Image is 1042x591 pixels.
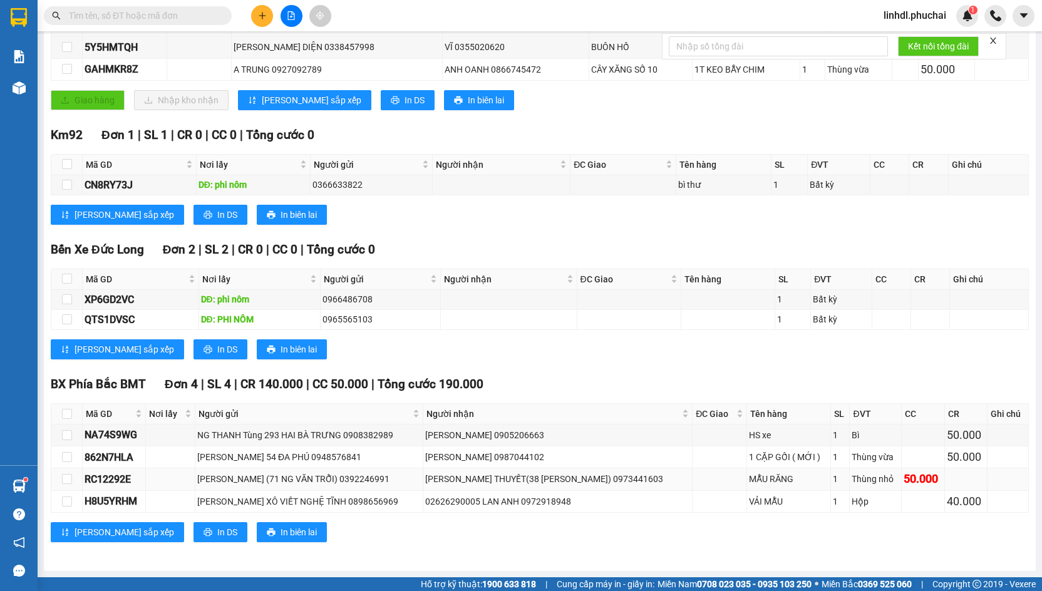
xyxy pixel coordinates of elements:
span: Nơi lấy [149,407,182,421]
th: SL [771,155,808,175]
th: SL [831,404,850,424]
div: 0966486708 [322,292,438,306]
th: CC [902,404,945,424]
span: SL 1 [144,128,168,142]
span: Kết nối tổng đài [908,39,969,53]
td: CN8RY73J [83,175,197,195]
span: copyright [972,580,981,588]
div: 1 [833,428,847,442]
div: MẪU RĂNG [749,472,828,486]
button: printerIn biên lai [257,522,327,542]
span: printer [267,528,276,538]
span: linhdl.phuchai [874,8,956,23]
td: NA74S9WG [83,424,146,446]
span: Hỗ trợ kỹ thuật: [421,577,536,591]
span: printer [204,528,212,538]
span: aim [316,11,324,20]
span: Người gửi [199,407,410,421]
span: | [199,242,202,257]
span: sort-ascending [61,210,70,220]
img: icon-new-feature [962,10,973,21]
span: Mã GD [86,158,183,172]
div: 862N7HLA [85,450,143,465]
button: Kết nối tổng đài [898,36,979,56]
span: Nơi lấy [200,158,297,172]
span: | [205,128,209,142]
td: 5Y5HMTQH [83,36,167,58]
button: aim [309,5,331,27]
span: Mã GD [86,272,186,286]
div: CN8RY73J [85,177,194,193]
button: plus [251,5,273,27]
div: 1 [833,495,847,508]
sup: 1 [969,6,978,14]
th: Tên hàng [676,155,771,175]
div: 50.000 [904,470,942,488]
td: GAHMKR8Z [83,59,167,81]
div: H8U5YRHM [85,493,143,509]
button: printerIn biên lai [257,339,327,359]
span: Người nhận [444,272,564,286]
td: RC12292E [83,468,146,490]
div: VĨ 0355020620 [445,40,587,54]
span: printer [391,96,400,106]
div: NG THANH Tùng 293 HAI BÀ TRƯNG 0908382989 [197,428,421,442]
div: Bất kỳ [813,312,870,326]
span: In DS [217,342,237,356]
th: Tên hàng [681,269,775,290]
span: Tổng cước 0 [246,128,314,142]
th: CR [911,269,950,290]
th: ĐVT [850,404,901,424]
div: [PERSON_NAME] XÔ VIẾT NGHỆ TĨNH 0898656969 [197,495,421,508]
div: [PERSON_NAME] 54 ĐA PHÚ 0948576841 [197,450,421,464]
strong: 1900 633 818 [482,579,536,589]
span: Đơn 4 [165,377,198,391]
div: VẢI MẪU [749,495,828,508]
div: DĐ: phi nôm [199,178,308,192]
b: [DOMAIN_NAME] [167,10,302,31]
span: BX Phía Bắc BMT [51,377,146,391]
th: Tên hàng [747,404,831,424]
div: 0366633822 [312,178,430,192]
img: warehouse-icon [13,81,26,95]
div: [PERSON_NAME] 0987044102 [425,450,690,464]
button: printerIn DS [381,90,435,110]
span: SL 4 [207,377,231,391]
span: printer [267,345,276,355]
span: [PERSON_NAME] sắp xếp [75,208,174,222]
span: ĐC Giao [696,407,734,421]
span: CC 0 [272,242,297,257]
div: 5Y5HMTQH [85,39,165,55]
th: SL [775,269,812,290]
th: CR [909,155,949,175]
div: 1 [777,292,809,306]
div: A TRUNG 0927092789 [234,63,440,76]
div: 1 CẶP GỐI ( MỚI ) [749,450,828,464]
div: 1 [833,450,847,464]
span: Km92 [51,128,83,142]
span: In DS [217,208,237,222]
span: CR 0 [177,128,202,142]
div: 1 [773,178,805,192]
th: Ghi chú [950,269,1029,290]
div: 1 [777,312,809,326]
div: bì thư [678,178,768,192]
img: logo-vxr [11,8,27,27]
div: [PERSON_NAME] 0905206663 [425,428,690,442]
button: printerIn DS [193,205,247,225]
span: message [13,565,25,577]
span: printer [204,345,212,355]
td: 862N7HLA [83,446,146,468]
span: caret-down [1018,10,1029,21]
span: CR 140.000 [240,377,303,391]
span: | [234,377,237,391]
strong: 0369 525 060 [858,579,912,589]
div: Bì [852,428,899,442]
button: uploadGiao hàng [51,90,125,110]
button: sort-ascending[PERSON_NAME] sắp xếp [51,205,184,225]
div: 50.000 [947,448,986,466]
span: Người gửi [324,272,428,286]
span: [PERSON_NAME] sắp xếp [75,342,174,356]
button: printerIn biên lai [444,90,514,110]
span: | [921,577,923,591]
